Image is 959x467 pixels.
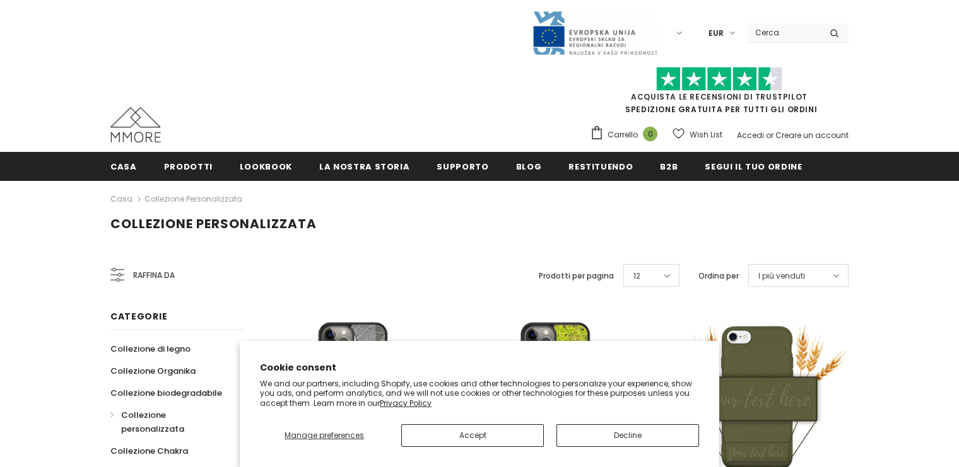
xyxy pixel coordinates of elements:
[660,152,678,180] a: B2B
[437,161,488,173] span: supporto
[110,161,137,173] span: Casa
[110,338,191,360] a: Collezione di legno
[539,270,614,282] label: Prodotti per pagina
[516,161,542,173] span: Blog
[705,161,802,173] span: Segui il tuo ordine
[144,193,242,204] a: Collezione personalizzata
[690,129,722,141] span: Wish List
[240,161,292,173] span: Lookbook
[698,270,739,282] label: Ordina per
[568,161,633,173] span: Restituendo
[656,67,782,91] img: Fidati di Pilot Stars
[608,129,638,141] span: Carrello
[532,10,658,56] img: Javni Razpis
[556,424,699,447] button: Decline
[568,152,633,180] a: Restituendo
[164,161,213,173] span: Prodotti
[633,270,640,282] span: 12
[380,398,432,408] a: Privacy Policy
[590,125,664,144] a: Carrello 0
[673,124,722,146] a: Wish List
[110,387,222,399] span: Collezione biodegradabile
[775,130,849,141] a: Creare un account
[110,404,229,440] a: Collezione personalizzata
[110,440,188,462] a: Collezione Chakra
[705,152,802,180] a: Segui il tuo ordine
[660,161,678,173] span: B2B
[164,152,213,180] a: Prodotti
[766,130,774,141] span: or
[631,91,808,102] a: Acquista le recensioni di TrustPilot
[748,23,820,42] input: Search Site
[532,27,658,38] a: Javni Razpis
[110,365,196,377] span: Collezione Organika
[110,343,191,355] span: Collezione di legno
[133,268,175,282] span: Raffina da
[260,424,389,447] button: Manage preferences
[240,152,292,180] a: Lookbook
[643,127,657,141] span: 0
[437,152,488,180] a: supporto
[110,107,161,142] img: Casi MMORE
[110,310,167,323] span: Categorie
[758,270,805,282] span: I più venduti
[110,360,196,382] a: Collezione Organika
[709,27,724,40] span: EUR
[285,430,364,441] span: Manage preferences
[401,424,544,447] button: Accept
[121,409,184,435] span: Collezione personalizzata
[737,130,764,141] a: Accedi
[590,72,849,115] span: SPEDIZIONE GRATUITA PER TUTTI GLI ORDINI
[260,361,699,374] h2: Cookie consent
[319,161,409,173] span: La nostra storia
[110,215,317,233] span: Collezione personalizzata
[110,382,222,404] a: Collezione biodegradabile
[516,152,542,180] a: Blog
[110,445,188,457] span: Collezione Chakra
[110,152,137,180] a: Casa
[319,152,409,180] a: La nostra storia
[260,379,699,408] p: We and our partners, including Shopify, use cookies and other technologies to personalize your ex...
[110,192,132,207] a: Casa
